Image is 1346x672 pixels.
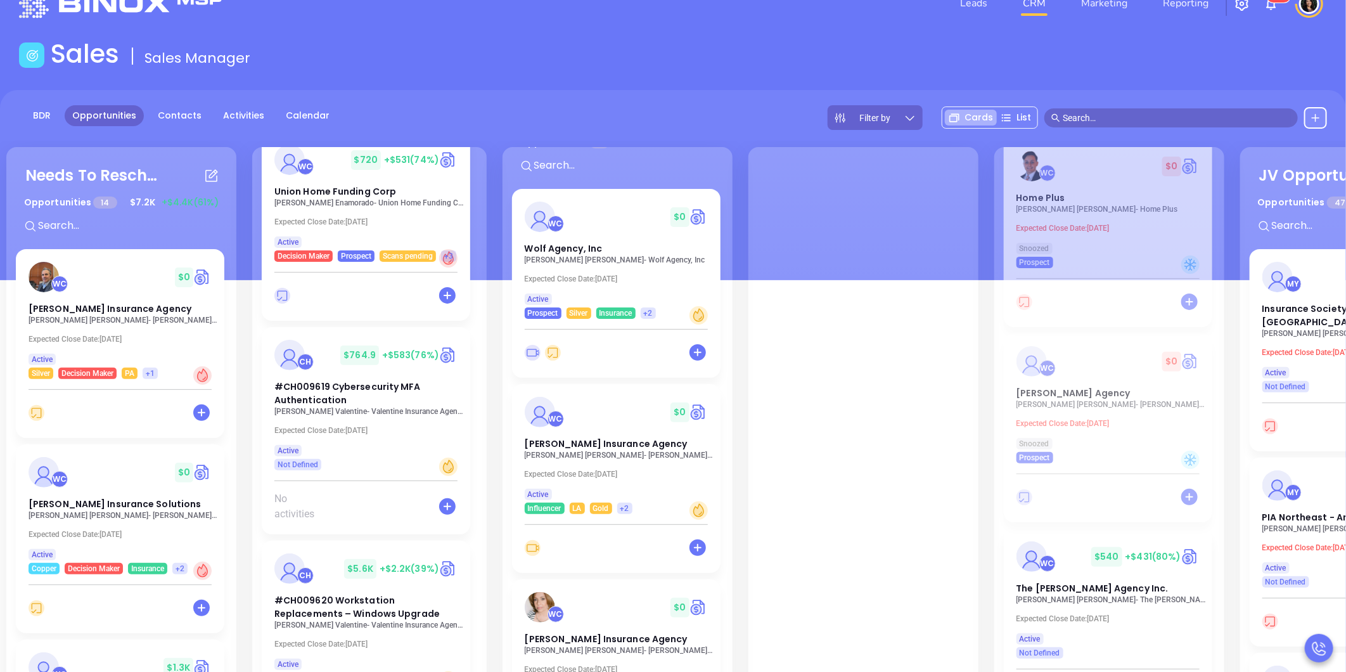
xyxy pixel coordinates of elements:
[1039,360,1056,377] div: Walter Contreras
[670,403,689,422] span: $ 0
[1016,595,1207,604] p: Jessica A. Hess - The Willis E. Kilborne Agency Inc.
[528,501,561,515] span: Influencer
[1285,484,1302,501] div: Megan Youmans
[1004,138,1215,333] div: profileWalter Contreras$0Circle dollarHome Plus[PERSON_NAME] [PERSON_NAME]- Home PlusExpected Clo...
[1016,111,1031,124] span: List
[25,164,165,187] div: Needs To Reschedule
[1020,451,1050,465] span: Prospect
[351,150,381,170] span: $ 720
[525,470,715,479] p: Expected Close Date: [DATE]
[344,559,376,579] span: $ 5.6K
[1181,451,1200,469] div: Cold
[548,411,564,427] div: Walter Contreras
[1016,419,1207,428] p: Expected Close Date: [DATE]
[689,598,708,617] a: Quote
[29,335,219,344] p: Expected Close Date: [DATE]
[1020,242,1049,255] span: Snoozed
[1020,255,1050,269] span: Prospect
[176,562,184,576] span: +2
[512,189,721,319] a: profileWalter Contreras$0Circle dollarWolf Agency, Inc[PERSON_NAME] [PERSON_NAME]- Wolf Agency, I...
[965,111,993,124] span: Cards
[144,48,250,68] span: Sales Manager
[1181,547,1200,566] img: Quote
[670,598,689,617] span: $ 0
[274,185,396,198] span: Union Home Funding Corp
[278,657,298,671] span: Active
[37,217,227,234] input: Search...
[380,562,439,575] span: +$2.2K (39%)
[1016,151,1047,181] img: Home Plus
[29,316,219,325] p: Paul Meagher - Meagher Insurance Agency
[274,145,305,175] img: Union Home Funding Corp
[1266,366,1286,380] span: Active
[193,366,212,385] div: Hot
[262,132,477,327] div: profileWalter Contreras$720+$531(74%)Circle dollarUnion Home Funding Corp[PERSON_NAME] Enamorado-...
[193,463,212,482] img: Quote
[193,268,212,287] img: Quote
[439,559,458,578] a: Quote
[689,207,708,226] img: Quote
[193,562,212,580] div: Hot
[1020,437,1049,451] span: Snoozed
[262,327,477,541] div: profileCarla Humber$764.9+$583(76%)Circle dollar#CH009619 Cybersecurity MFA Authentication[PERSON...
[525,633,688,645] span: Fernandez Insurance Agency
[860,113,891,122] span: Filter by
[384,153,439,166] span: +$531 (74%)
[274,491,330,522] span: No activities
[689,403,708,422] img: Quote
[1091,547,1122,567] span: $ 540
[525,646,715,655] p: Maritza Fernandez - Fernandez Insurance Agency
[1266,380,1306,394] span: Not Defined
[29,498,201,510] span: Davenport Insurance Solutions
[689,501,708,520] div: Warm
[525,242,603,255] span: Wolf Agency, Inc
[1181,352,1200,371] a: Quote
[262,132,470,262] a: profileWalter Contreras$720+$531(74%)Circle dollarUnion Home Funding Corp[PERSON_NAME] Enamorado-...
[439,346,458,365] img: Quote
[525,202,555,232] img: Wolf Agency, Inc
[278,249,330,263] span: Decision Maker
[278,458,318,472] span: Not Defined
[512,189,723,384] div: profileWalter Contreras$0Circle dollarWolf Agency, Inc[PERSON_NAME] [PERSON_NAME]- Wolf Agency, I...
[51,471,68,488] div: Walter Contreras
[1016,224,1207,233] p: Expected Close Date: [DATE]
[528,306,558,320] span: Prospect
[150,105,209,126] a: Contacts
[51,39,119,69] h1: Sales
[29,457,59,488] img: Davenport Insurance Solutions
[620,501,629,515] span: +2
[162,196,219,209] span: +$4.4K (61%)
[382,349,439,361] span: +$583 (76%)
[274,553,305,584] img: #CH009620 Workstation Replacements – Windows Upgrade
[1016,400,1207,409] p: Wayne Vitale - Vitale Agency
[670,207,689,227] span: $ 0
[1262,470,1293,501] img: PIA Northeast - Annual Convention
[439,249,458,268] div: Hot
[297,158,314,175] div: Walter Contreras
[125,366,134,380] span: PA
[274,380,421,406] span: #CH009619 Cybersecurity MFA Authentication
[525,397,555,427] img: Harlan Insurance Agency
[383,249,433,263] span: Scans pending
[29,262,59,292] img: Meagher Insurance Agency
[51,276,68,292] div: Walter Contreras
[1016,614,1207,623] p: Expected Close Date: [DATE]
[439,458,458,476] div: Warm
[32,562,56,576] span: Copper
[573,501,582,515] span: LA
[1020,646,1060,660] span: Not Defined
[1016,346,1047,377] img: Vitale Agency
[1039,555,1056,572] div: Walter Contreras
[1020,632,1041,646] span: Active
[175,268,193,287] span: $ 0
[1016,541,1047,572] img: The Willis E. Kilborne Agency Inc.
[340,346,379,365] span: $ 764.9
[439,150,458,169] a: Quote
[689,306,708,325] div: Warm
[16,249,227,444] div: profileWalter Contreras$0Circle dollar[PERSON_NAME] Insurance Agency[PERSON_NAME] [PERSON_NAME]- ...
[278,105,337,126] a: Calendar
[525,437,688,450] span: Harlan Insurance Agency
